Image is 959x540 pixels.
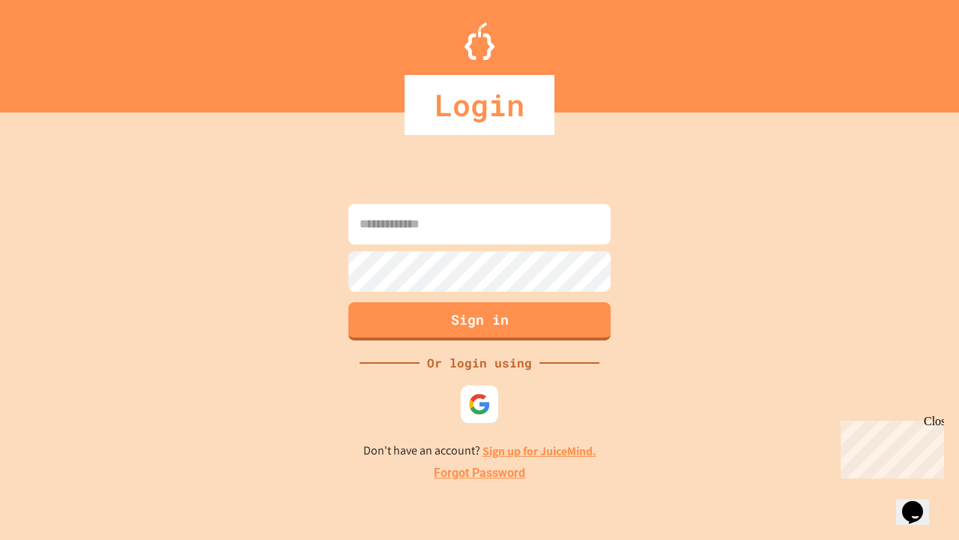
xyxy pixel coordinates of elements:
a: Sign up for JuiceMind. [482,443,596,459]
button: Sign in [348,302,611,340]
p: Don't have an account? [363,442,596,460]
div: Login [405,75,554,135]
div: Or login using [420,354,539,372]
iframe: chat widget [835,415,944,478]
img: google-icon.svg [468,393,491,415]
iframe: chat widget [896,480,944,525]
div: Chat with us now!Close [6,6,103,95]
a: Forgot Password [434,464,525,482]
img: Logo.svg [465,22,494,60]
